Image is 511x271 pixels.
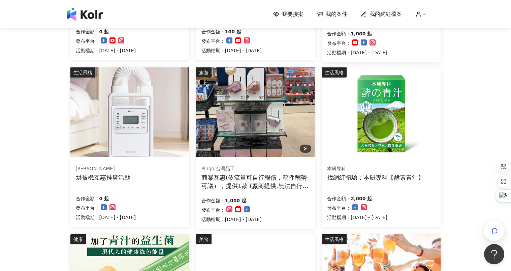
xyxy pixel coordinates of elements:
p: 2,000 起 [351,194,372,203]
div: 健康 [70,234,86,244]
p: 100 起 [225,28,241,36]
p: 活動檔期：[DATE] - [DATE] [201,215,262,223]
p: 0 起 [99,194,109,203]
div: 旅遊 [196,67,212,78]
p: 合作金額： [76,28,99,36]
img: 強力烘被機 FK-H1 [70,67,189,157]
img: 酵素青汁 [322,67,440,157]
div: 生活風格 [322,234,347,244]
p: 合作金額： [201,197,225,205]
p: 發布平台： [76,37,99,45]
div: Pingo 台灣品工 [201,165,309,172]
span: 我的網紅檔案 [370,10,402,18]
p: 活動檔期：[DATE] - [DATE] [201,47,262,55]
div: 生活風格 [70,67,95,78]
div: 美食 [196,234,212,244]
iframe: Help Scout Beacon - Open [484,244,504,264]
img: logo [67,7,103,21]
img: Pingo 台灣品工 TRAVEL Qmini 2.0奈米負離子極輕吹風機 [196,67,315,157]
p: 活動檔期：[DATE] - [DATE] [76,47,136,55]
p: 發布平台： [201,206,225,214]
a: 我的案件 [317,10,347,18]
p: 發布平台： [201,37,225,45]
div: 找網紅體驗：本研專科【酵素青汁】 [327,173,424,182]
div: 生活風格 [322,67,347,78]
span: 我的案件 [326,10,347,18]
a: 我要接案 [273,10,304,18]
p: 活動檔期：[DATE] - [DATE] [327,213,387,221]
span: 我要接案 [282,10,304,18]
div: 烘被機互惠推廣活動 [76,173,130,182]
p: 發布平台： [327,204,351,212]
p: 活動檔期：[DATE] - [DATE] [327,49,387,57]
p: 發布平台： [327,39,351,47]
p: 發布平台： [76,204,99,212]
p: 合作金額： [201,28,225,36]
div: [PERSON_NAME] [76,165,130,172]
p: 1,000 起 [351,30,372,38]
p: 合作金額： [327,194,351,203]
p: 1,000 起 [225,197,246,205]
div: 本研專科 [327,165,424,172]
p: 合作金額： [327,30,351,38]
p: 活動檔期：[DATE] - [DATE] [76,213,136,221]
div: 商案互惠(依流量可自行報價，稿件酬勞可議），提供1款 (廠商提供,無法自行選擇顏色) [201,173,310,190]
p: 0 起 [99,28,109,36]
a: 我的網紅檔案 [361,10,402,18]
p: 合作金額： [76,194,99,203]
